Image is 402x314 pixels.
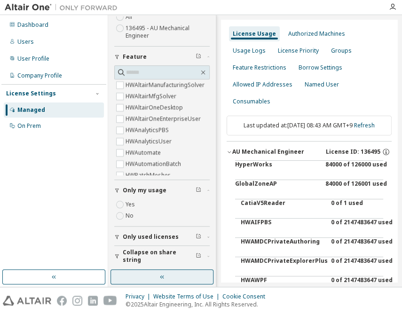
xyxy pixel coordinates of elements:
[123,249,196,264] span: Collapse on share string
[17,38,34,46] div: Users
[126,293,153,300] div: Privacy
[235,180,383,203] button: GlobalZoneAP84000 of 126001 used
[126,125,171,136] label: HWAnalyticsPBS
[103,296,117,306] img: youtube.svg
[126,79,206,91] label: HWAltairManufacturingSolver
[114,180,210,201] button: Only my usage
[232,148,304,156] div: AU Mechanical Engineer
[153,293,222,300] div: Website Terms of Use
[3,296,51,306] img: altair_logo.svg
[126,91,178,102] label: HWAltairMfgSolver
[326,148,380,156] span: License ID: 136495
[88,296,98,306] img: linkedin.svg
[241,257,383,280] button: HWAMDCPrivateExplorerPlus0 of 2147483647 used
[123,233,179,241] span: Only used licenses
[114,47,210,67] button: Feature
[288,30,345,38] div: Authorized Machines
[126,136,173,147] label: HWAnalyticsUser
[241,238,325,260] div: HWAMDCPrivateAuthoring
[354,121,375,129] a: Refresh
[227,116,392,135] div: Last updated at: [DATE] 08:43 AM GMT+9
[126,170,172,181] label: HWBatchMesher
[278,47,319,55] div: License Priority
[17,106,45,114] div: Managed
[114,246,210,267] button: Collapse on share string
[5,3,122,12] img: Altair One
[126,113,203,125] label: HWAltairOneEnterpriseUser
[241,219,325,241] div: HWAIFPBS
[196,252,201,260] span: Clear filter
[235,180,320,203] div: GlobalZoneAP
[241,199,325,222] div: CatiaV5Reader
[126,300,271,308] p: © 2025 Altair Engineering, Inc. All Rights Reserved.
[233,47,266,55] div: Usage Logs
[222,293,271,300] div: Cookie Consent
[126,199,137,210] label: Yes
[241,238,383,260] button: HWAMDCPrivateAuthoring0 of 2147483647 used
[241,219,383,241] button: HWAIFPBS0 of 2147483647 used
[17,72,62,79] div: Company Profile
[227,141,392,162] button: AU Mechanical EngineerLicense ID: 136495
[241,276,325,299] div: HWAWPF
[126,158,183,170] label: HWAutomationBatch
[123,53,147,61] span: Feature
[17,55,49,63] div: User Profile
[235,161,383,183] button: HyperWorks84000 of 126000 used
[196,233,201,241] span: Clear filter
[241,199,383,222] button: CatiaV5Reader0 of 1 used
[126,210,135,221] label: No
[17,21,48,29] div: Dashboard
[126,147,163,158] label: HWAutomate
[299,64,342,71] div: Borrow Settings
[196,187,201,194] span: Clear filter
[57,296,67,306] img: facebook.svg
[123,187,166,194] span: Only my usage
[233,64,286,71] div: Feature Restrictions
[241,276,383,299] button: HWAWPF0 of 2147483647 used
[114,227,210,247] button: Only used licenses
[196,53,201,61] span: Clear filter
[233,81,292,88] div: Allowed IP Addresses
[126,11,134,23] label: All
[305,81,339,88] div: Named User
[241,257,325,280] div: HWAMDCPrivateExplorerPlus
[126,23,210,41] label: 136495 - AU Mechanical Engineer
[235,161,320,183] div: HyperWorks
[126,102,185,113] label: HWAltairOneDesktop
[233,30,276,38] div: License Usage
[233,98,270,105] div: Consumables
[6,90,56,97] div: License Settings
[17,122,41,130] div: On Prem
[331,47,352,55] div: Groups
[72,296,82,306] img: instagram.svg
